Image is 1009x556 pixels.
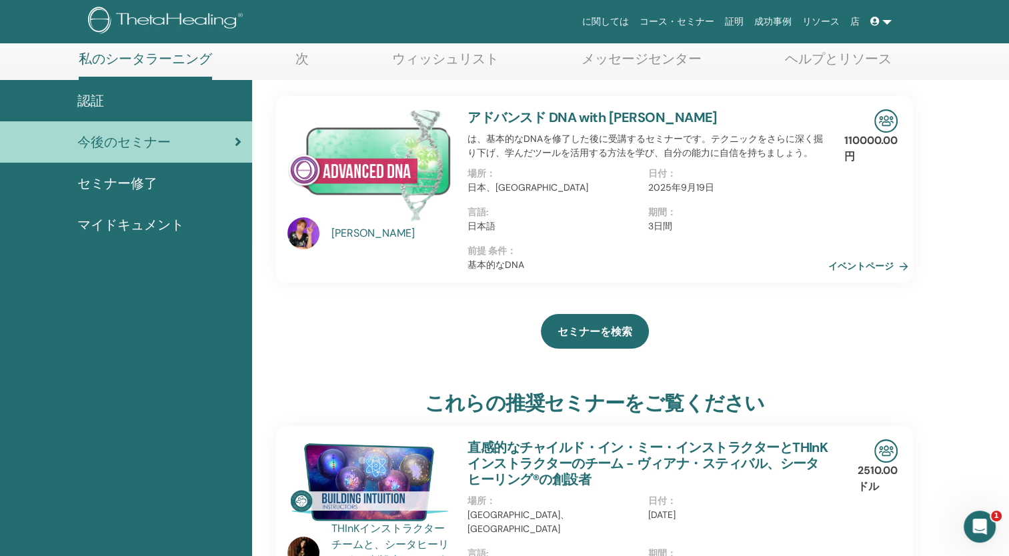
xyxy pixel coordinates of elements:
[991,511,1002,521] span: 1
[858,463,898,495] p: 2510.00ドル
[541,314,649,349] a: セミナーを検索
[964,511,996,543] iframe: Intercom live chat
[844,133,898,165] p: 110000.00円
[845,9,865,34] a: 店
[467,439,828,488] a: 直感的なチャイルド・イン・ミー・インストラクターとTHInKインストラクターのチーム - ヴィアナ・スティバル、シータヒーリング®の創設者
[331,225,455,241] a: [PERSON_NAME]
[648,494,820,508] p: 日付：
[648,508,820,522] p: [DATE]
[785,51,892,77] a: ヘルプとリソース
[287,109,451,221] img: Advanced DNA
[287,439,451,525] img: Intuitive Child In Me Instructors
[648,181,820,195] p: 2025年9月19日
[558,325,632,339] span: セミナーを検索
[467,132,828,160] p: は、基本的なDNAを修了した後に受講するセミナーです。テクニックをさらに深く掘り下げ、学んだツールを活用する方法を学び、自分の能力に自信を持ちましょう。
[874,109,898,133] img: In-Person Seminar
[467,219,640,233] p: 日本語
[797,9,845,34] a: リソース
[634,9,720,34] a: コース・セミナー
[77,91,104,111] span: 認証
[577,9,634,34] a: に関しては
[467,109,718,126] a: アドバンスド DNA with [PERSON_NAME]
[77,132,171,152] span: 今後のセミナー
[295,51,309,77] a: 次
[77,173,157,193] span: セミナー修了
[392,51,499,77] a: ウィッシュリスト
[874,439,898,463] img: In-Person Seminar
[79,51,212,80] a: 私のシータラーニング
[88,7,247,37] img: logo.png
[467,258,828,272] p: 基本的なDNA
[287,217,319,249] img: default.png
[582,51,702,77] a: メッセージセンター
[648,205,820,219] p: 期間：
[828,256,914,276] a: イベントページ
[467,205,640,219] p: 言語:
[467,167,640,181] p: 場所：
[720,9,749,34] a: 証明
[425,391,764,415] h3: これらの推奨セミナーをご覧ください
[467,508,640,536] p: [GEOGRAPHIC_DATA]、[GEOGRAPHIC_DATA]
[467,181,640,195] p: 日本、[GEOGRAPHIC_DATA]
[648,219,820,233] p: 3日間
[749,9,797,34] a: 成功事例
[467,244,828,258] p: 前提 条件：
[467,494,640,508] p: 場所：
[77,215,184,235] span: マイドキュメント
[648,167,820,181] p: 日付：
